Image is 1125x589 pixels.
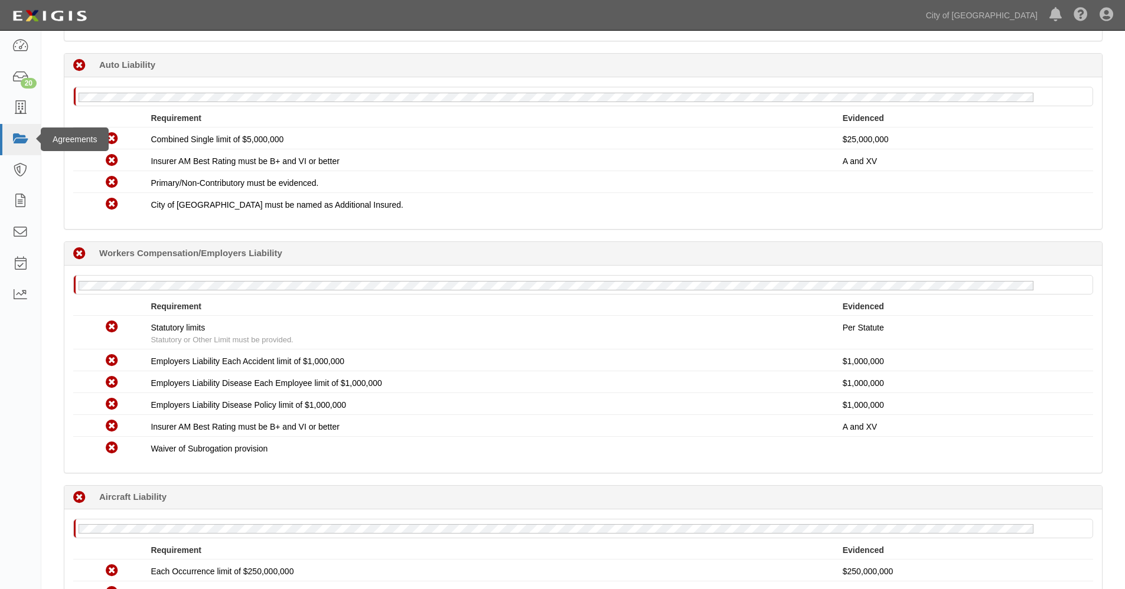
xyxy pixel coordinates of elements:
[99,247,282,259] b: Workers Compensation/Employers Liability
[99,58,155,71] b: Auto Liability
[843,302,884,311] strong: Evidenced
[73,248,86,260] i: Non-Compliant 79 days (since 06/01/2025)
[106,565,118,577] i: Non-Compliant
[106,176,118,189] i: Non-Compliant
[151,335,293,344] span: Statutory or Other Limit must be provided.
[106,377,118,389] i: Non-Compliant
[843,399,1084,411] p: $1,000,000
[151,113,201,123] strong: Requirement
[21,78,37,89] div: 20
[1074,8,1088,22] i: Help Center - Complianz
[106,133,118,145] i: Non-Compliant
[106,355,118,367] i: Non-Compliant
[151,302,201,311] strong: Requirement
[73,492,86,504] i: Non-Compliant 430 days (since 06/15/2024)
[843,113,884,123] strong: Evidenced
[151,156,339,166] span: Insurer AM Best Rating must be B+ and VI or better
[843,565,1084,577] p: $250,000,000
[99,490,167,503] b: Aircraft Liability
[843,355,1084,367] p: $1,000,000
[106,442,118,454] i: Non-Compliant
[151,567,294,576] span: Each Occurrence limit of $250,000,000
[151,178,318,188] span: Primary/Non-Contributory must be evidenced.
[41,127,109,151] div: Agreements
[9,5,90,27] img: logo-5460c22ac91f19d4615b14bd174203de0afe785f0fc80cf4dbbc73dc1793850b.png
[106,420,118,433] i: Non-Compliant
[151,444,268,453] span: Waiver of Subrogation provision
[73,60,86,72] i: Non-Compliant 430 days (since 06/15/2024)
[151,422,339,431] span: Insurer AM Best Rating must be B+ and VI or better
[843,322,1084,333] p: Per Statute
[843,377,1084,389] p: $1,000,000
[843,421,1084,433] p: A and XV
[151,400,346,410] span: Employers Liability Disease Policy limit of $1,000,000
[106,155,118,167] i: Non-Compliant
[151,545,201,555] strong: Requirement
[151,135,283,144] span: Combined Single limit of $5,000,000
[151,356,344,366] span: Employers Liability Each Accident limit of $1,000,000
[843,545,884,555] strong: Evidenced
[843,133,1084,145] p: $25,000,000
[151,200,403,210] span: City of [GEOGRAPHIC_DATA] must be named as Additional Insured.
[151,323,205,332] span: Statutory limits
[843,155,1084,167] p: A and XV
[106,321,118,333] i: Non-Compliant
[106,398,118,411] i: Non-Compliant
[151,378,381,388] span: Employers Liability Disease Each Employee limit of $1,000,000
[920,4,1044,27] a: City of [GEOGRAPHIC_DATA]
[106,198,118,211] i: Non-Compliant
